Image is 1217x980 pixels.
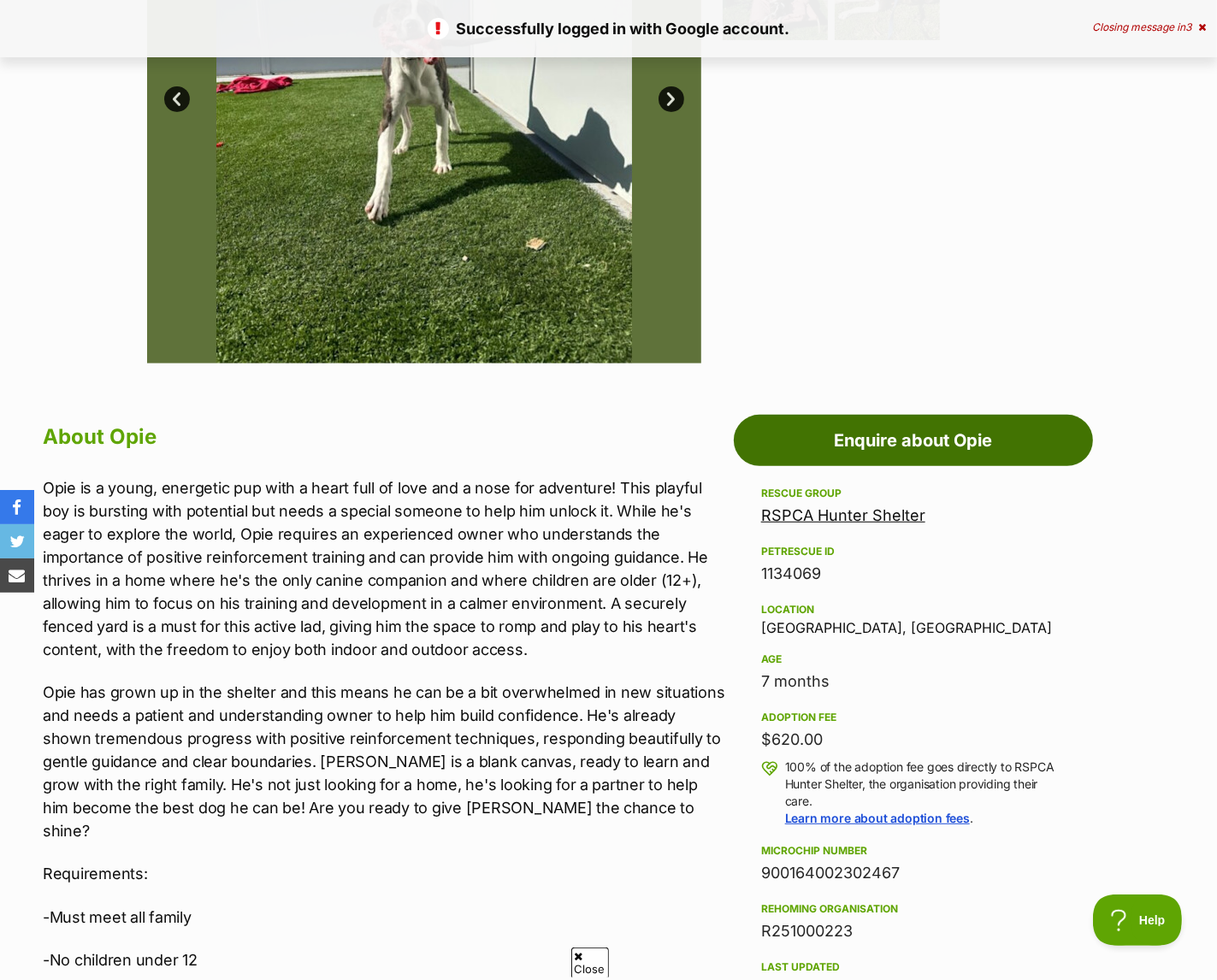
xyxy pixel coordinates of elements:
a: Prev [164,86,190,112]
div: Rehoming organisation [761,902,1066,916]
div: Microchip number [761,844,1066,858]
h2: About Opie [43,418,725,456]
a: Learn more about adoption fees [785,811,970,825]
div: 1134069 [761,562,1066,586]
div: 7 months [761,670,1066,694]
p: -No children under 12 [43,948,725,971]
span: 3 [1185,21,1191,33]
div: [GEOGRAPHIC_DATA], [GEOGRAPHIC_DATA] [761,599,1066,635]
div: PetRescue ID [761,545,1066,558]
p: 100% of the adoption fee goes directly to RSPCA Hunter Shelter, the organisation providing their ... [785,759,1066,827]
p: Requirements: [43,862,725,885]
span: Close [571,948,609,977]
a: Enquire about Opie [734,415,1093,466]
a: RSPCA Hunter Shelter [761,506,925,524]
div: 900164002302467 [761,861,1066,885]
p: -Must meet all family [43,906,725,929]
iframe: Help Scout Beacon - Open [1093,894,1183,946]
div: Closing message in [1092,21,1206,33]
p: Opie is a young, energetic pup with a heart full of love and a nose for adventure! This playful b... [43,476,725,661]
a: Next [659,86,684,112]
div: Age [761,652,1066,666]
p: Opie has grown up in the shelter and this means he can be a bit overwhelmed in new situations and... [43,681,725,842]
p: Successfully logged in with Google account. [17,17,1200,40]
div: Last updated [761,960,1066,974]
div: $620.00 [761,728,1066,752]
div: Location [761,603,1066,617]
div: R251000223 [761,919,1066,943]
div: Adoption fee [761,711,1066,724]
div: Rescue group [761,487,1066,500]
